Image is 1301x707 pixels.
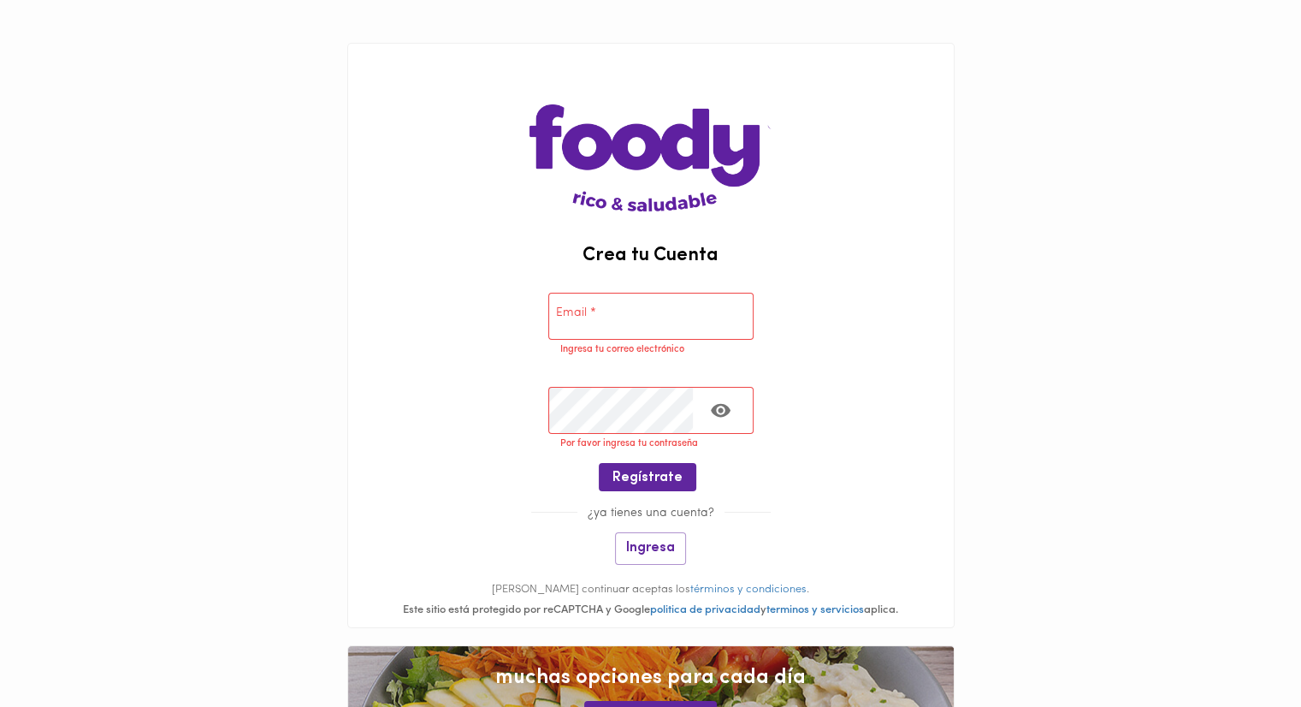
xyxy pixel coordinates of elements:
span: Ingresa [626,540,675,556]
h2: Crea tu Cuenta [348,246,954,266]
span: ¿ya tienes una cuenta? [577,507,724,520]
a: politica de privacidad [650,604,760,615]
div: Este sitio está protegido por reCAPTCHA y Google y aplica. [348,603,954,619]
span: muchas opciones para cada día [365,663,937,692]
p: Por favor ingresa tu contraseña [560,437,766,452]
p: Ingresa tu correo electrónico [560,342,766,358]
a: terminos y servicios [766,604,864,615]
button: Regístrate [599,463,696,491]
a: términos y condiciones [690,584,807,595]
span: Regístrate [612,470,683,486]
img: logo-main-page.png [529,44,772,211]
p: [PERSON_NAME] continuar aceptas los . [348,582,954,598]
iframe: Messagebird Livechat Widget [1202,608,1284,690]
button: Ingresa [615,532,686,564]
input: pepitoperez@gmail.com [548,293,754,340]
button: Toggle password visibility [700,389,742,431]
